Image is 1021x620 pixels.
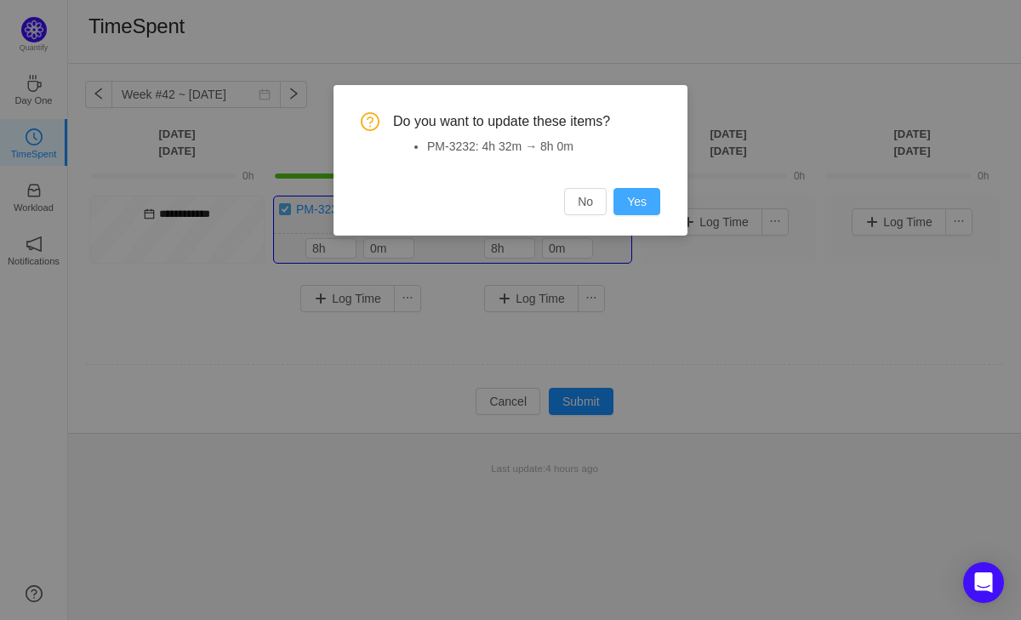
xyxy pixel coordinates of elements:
span: Do you want to update these items? [393,112,660,131]
li: PM-3232: 4h 32m → 8h 0m [427,138,660,156]
i: icon: question-circle [361,112,379,131]
div: Open Intercom Messenger [963,562,1004,603]
button: No [564,188,607,215]
button: Yes [613,188,660,215]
